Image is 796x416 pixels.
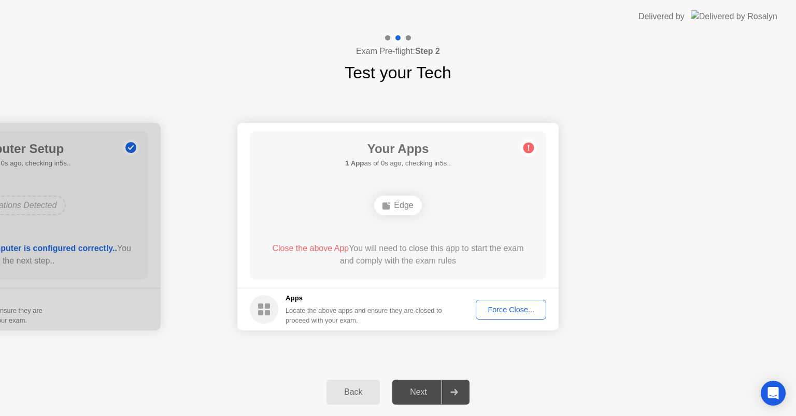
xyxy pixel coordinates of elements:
div: Next [395,387,442,397]
h4: Exam Pre-flight: [356,45,440,58]
span: Close the above App [272,244,349,253]
button: Back [326,380,380,405]
div: You will need to close this app to start the exam and comply with the exam rules [265,242,532,267]
button: Force Close... [476,300,546,320]
b: 1 App [345,159,364,167]
div: Delivered by [638,10,685,23]
h5: as of 0s ago, checking in5s.. [345,158,451,169]
h1: Test your Tech [345,60,451,85]
b: Step 2 [415,47,440,56]
div: Edge [374,196,421,215]
img: Delivered by Rosalyn [691,10,777,22]
div: Locate the above apps and ensure they are closed to proceed with your exam. [286,306,443,325]
button: Next [392,380,470,405]
div: Open Intercom Messenger [761,381,786,406]
div: Force Close... [479,306,543,314]
div: Back [330,387,377,397]
h1: Your Apps [345,140,451,158]
h5: Apps [286,293,443,303]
